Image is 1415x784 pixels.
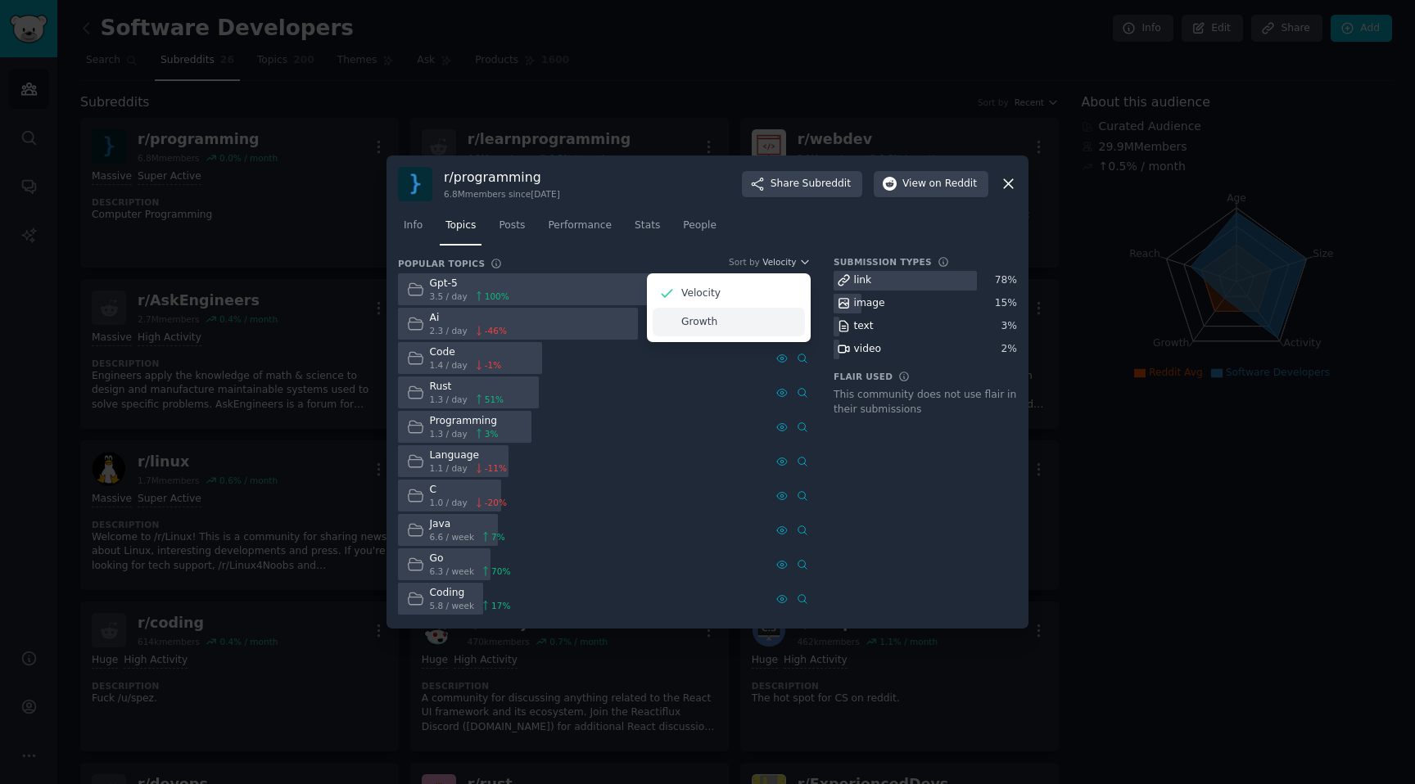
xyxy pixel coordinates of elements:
button: Velocity [762,256,811,268]
span: 51 % [485,394,504,405]
span: Info [404,219,423,233]
div: Programming [430,414,499,429]
h3: Popular Topics [398,258,485,269]
p: Velocity [681,286,721,301]
div: image [854,296,885,311]
div: Go [430,552,511,566]
div: 3 % [1001,319,1017,334]
span: -1 % [485,359,501,371]
div: link [854,273,872,288]
span: 3 % [485,428,499,439]
a: Stats [629,213,666,246]
div: Coding [430,586,511,601]
div: Code [430,345,502,360]
span: 7 % [491,531,505,543]
div: 78 % [995,273,1017,288]
span: 6.3 / week [430,565,475,577]
span: 5.8 / week [430,600,475,611]
button: Viewon Reddit [874,171,988,197]
div: C [430,483,507,498]
span: 1.3 / day [430,428,468,439]
div: Java [430,517,505,532]
span: 1.4 / day [430,359,468,371]
span: 2.3 / day [430,325,468,336]
a: Info [398,213,428,246]
div: Rust [430,380,504,394]
div: Sort by [729,256,760,268]
div: 6.8M members since [DATE] [444,188,560,200]
span: 3.5 / day [430,291,468,302]
a: Posts [493,213,531,246]
a: People [677,213,722,246]
div: Language [430,448,507,463]
span: 1.0 / day [430,497,468,508]
div: This community does not use flair in their submissions [834,388,1017,417]
a: Performance [542,213,617,246]
span: 1.1 / day [430,462,468,474]
div: video [854,342,881,357]
div: 15 % [995,296,1017,311]
span: on Reddit [929,177,977,191]
span: Share [771,177,851,191]
span: 17 % [491,600,510,611]
span: 100 % [485,291,509,302]
span: Posts [499,219,525,233]
span: Performance [548,219,612,233]
div: Ai [430,311,507,326]
h3: Submission Types [834,256,932,268]
span: 6.6 / week [430,531,475,543]
p: Growth [681,315,717,330]
span: 70 % [491,565,510,577]
span: Subreddit [802,177,851,191]
div: text [854,319,874,334]
a: Topics [440,213,481,246]
span: -11 % [485,462,507,474]
span: -20 % [485,497,507,508]
button: ShareSubreddit [742,171,862,197]
span: Topics [445,219,476,233]
img: programming [398,167,432,201]
div: Gpt-5 [430,277,509,291]
span: 1.3 / day [430,394,468,405]
span: Stats [635,219,660,233]
span: Velocity [762,256,796,268]
h3: Flair Used [834,371,893,382]
span: -46 % [485,325,507,336]
div: 2 % [1001,342,1017,357]
span: People [683,219,717,233]
h3: r/ programming [444,169,560,186]
span: View [902,177,977,191]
